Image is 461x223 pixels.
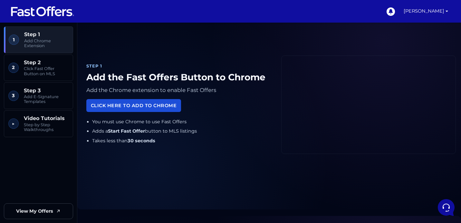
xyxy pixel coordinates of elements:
[55,173,74,178] p: Messages
[4,55,73,81] a: 2 Step 2 Click Fast Offer Button on MLS
[24,38,69,48] span: Add Chrome Extension
[8,63,19,73] span: 2
[86,63,271,69] div: Step 1
[100,173,108,178] p: Help
[92,137,271,145] li: Takes less than
[92,127,271,135] li: Adds a button to MLS listings
[104,36,119,41] a: See all
[21,46,34,59] img: dark
[8,91,19,101] span: 3
[10,65,119,77] button: Start a Conversation
[24,59,69,66] span: Step 2
[45,164,84,178] button: Messages
[86,72,271,83] h1: Add the Fast Offers Button to Chrome
[14,104,105,111] input: Search for an Article...
[10,46,23,59] img: dark
[46,68,90,74] span: Start a Conversation
[80,90,119,96] a: Open Help Center
[4,203,73,219] a: View My Offers
[92,118,271,126] li: You must use Chrome to use Fast Offers
[24,31,69,37] span: Step 1
[24,115,69,121] span: Video Tutorials
[86,86,271,95] p: Add the Chrome extension to enable Fast Offers
[4,82,73,109] a: 3 Step 3 Add E-Signature Templates
[128,138,155,144] strong: 30 seconds
[24,66,69,76] span: Click Fast Offer Button on MLS
[437,198,456,217] iframe: Customerly Messenger Launcher
[108,128,145,134] strong: Start Fast Offer
[4,110,73,137] a: ▶︎ Video Tutorials Step by Step Walkthroughs
[5,5,108,26] h2: Hello [PERSON_NAME] 👋
[24,94,69,104] span: Add E-Signature Templates
[10,90,44,96] span: Find an Answer
[4,26,73,53] a: 1 Step 1 Add Chrome Extension
[84,164,124,178] button: Help
[282,56,456,154] iframe: Fast Offers Chrome Extension
[8,118,19,129] span: ▶︎
[9,35,19,45] span: 1
[24,122,69,132] span: Step by Step Walkthroughs
[5,164,45,178] button: Home
[16,208,53,215] span: View My Offers
[19,173,30,178] p: Home
[86,99,181,112] a: Click Here to Add to Chrome
[10,36,52,41] span: Your Conversations
[24,87,69,94] span: Step 3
